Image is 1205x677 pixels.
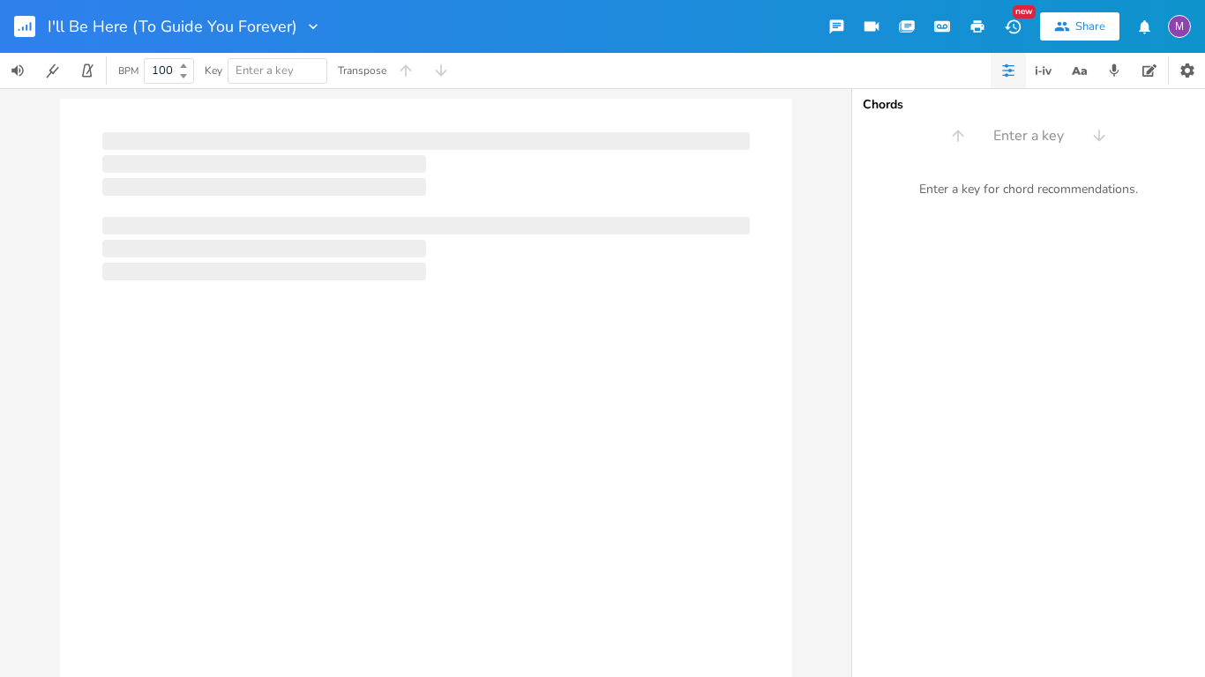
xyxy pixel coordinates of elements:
div: Chords [863,99,1194,111]
div: Share [1075,19,1105,34]
div: New [1013,5,1036,19]
div: Transpose [338,65,386,76]
button: M [1168,6,1191,47]
span: Enter a key [993,126,1064,146]
div: mac_mclachlan [1168,15,1191,38]
div: Enter a key for chord recommendations. [852,171,1205,208]
span: I'll Be Here (To Guide You Forever) [48,19,297,34]
div: Key [205,65,222,76]
div: BPM [118,66,138,76]
button: Share [1040,12,1119,41]
button: New [995,11,1030,42]
span: Enter a key [236,63,294,78]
